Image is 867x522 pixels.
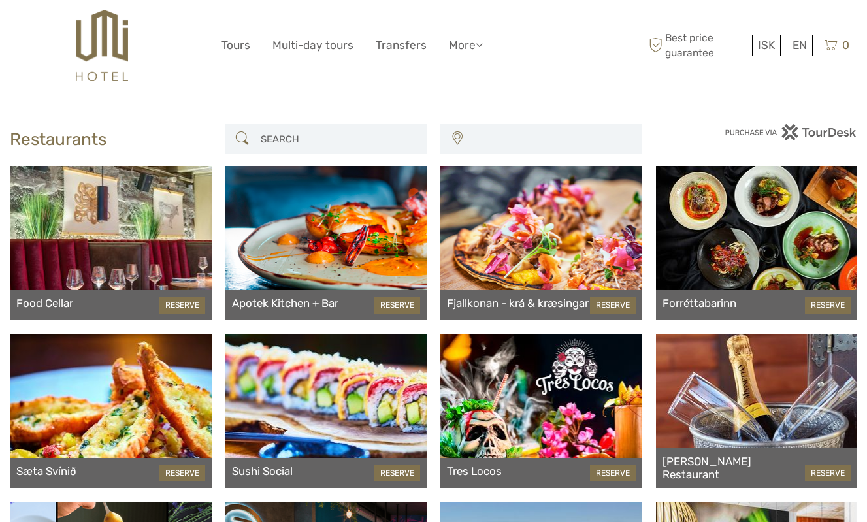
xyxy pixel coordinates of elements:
a: More [449,36,483,55]
input: SEARCH [255,127,421,150]
span: 0 [840,39,851,52]
a: [PERSON_NAME] Restaurant [663,455,806,481]
a: RESERVE [374,297,420,314]
a: Fjallkonan - krá & kræsingar [447,297,589,310]
a: Apotek Kitchen + Bar [232,297,338,310]
a: Sæta Svínið [16,465,76,478]
a: RESERVE [805,465,851,481]
a: Forréttabarinn [663,297,736,310]
a: Food Cellar [16,297,73,310]
a: RESERVE [590,465,636,481]
div: EN [787,35,813,56]
a: Tres Locos [447,465,502,478]
a: Multi-day tours [272,36,353,55]
span: ISK [758,39,775,52]
a: RESERVE [159,297,205,314]
img: 526-1e775aa5-7374-4589-9d7e-5793fb20bdfc_logo_big.jpg [76,10,127,81]
a: RESERVE [159,465,205,481]
a: Sushi Social [232,465,293,478]
a: RESERVE [374,465,420,481]
h2: Restaurants [10,129,212,150]
a: RESERVE [805,297,851,314]
a: Transfers [376,36,427,55]
a: RESERVE [590,297,636,314]
span: Best price guarantee [646,31,749,59]
a: Tours [221,36,250,55]
img: PurchaseViaTourDesk.png [725,124,857,140]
